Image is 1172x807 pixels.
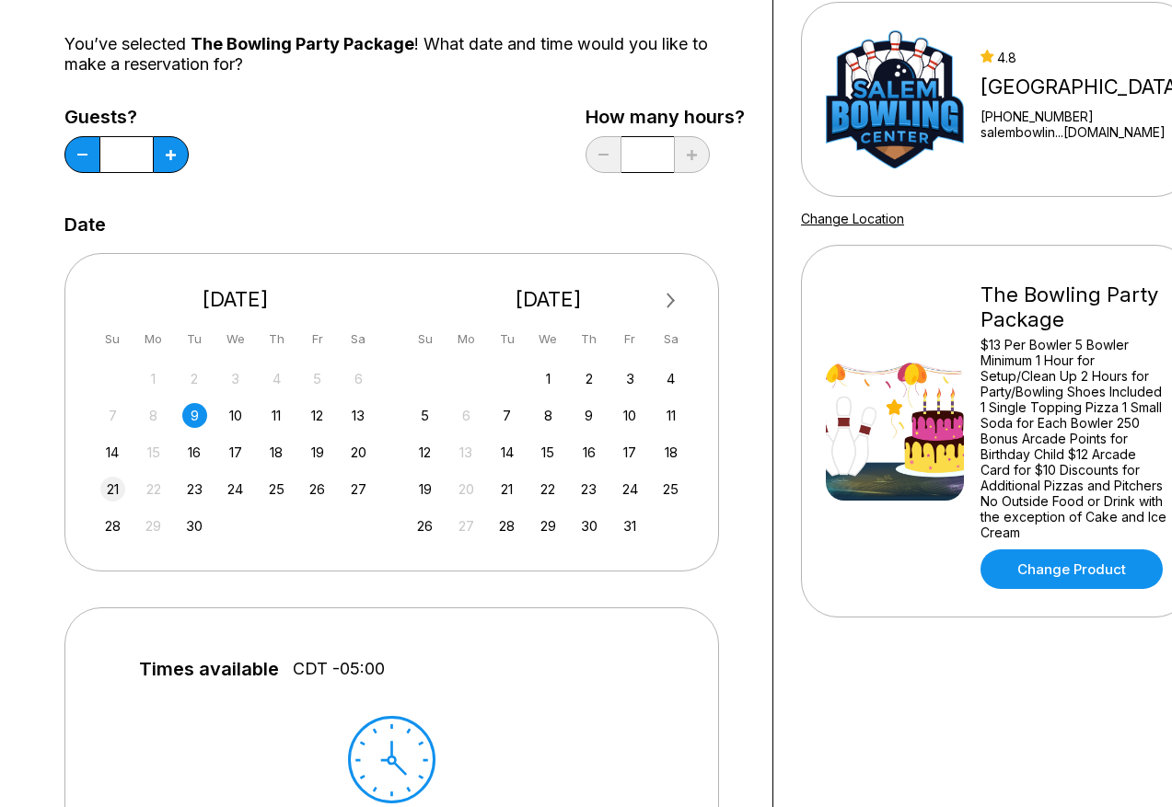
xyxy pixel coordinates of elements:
div: Not available Wednesday, September 3rd, 2025 [223,366,248,391]
div: We [223,327,248,352]
div: Choose Wednesday, October 8th, 2025 [536,403,561,428]
div: Choose Tuesday, September 23rd, 2025 [182,477,207,501]
div: Choose Friday, October 17th, 2025 [618,440,643,465]
div: Choose Saturday, September 13th, 2025 [346,403,371,428]
div: Choose Tuesday, October 21st, 2025 [494,477,519,501]
div: Choose Sunday, October 12th, 2025 [412,440,437,465]
a: Change Product [981,549,1163,589]
div: Choose Friday, October 10th, 2025 [618,403,643,428]
div: Not available Friday, September 5th, 2025 [305,366,330,391]
div: Choose Wednesday, October 15th, 2025 [536,440,561,465]
div: Choose Thursday, October 16th, 2025 [576,440,601,465]
div: Choose Wednesday, September 24th, 2025 [223,477,248,501]
div: [DATE] [93,287,378,312]
div: Choose Thursday, September 11th, 2025 [264,403,289,428]
div: Fr [305,327,330,352]
div: Choose Sunday, September 14th, 2025 [100,440,125,465]
div: Mo [141,327,166,352]
div: Not available Thursday, September 4th, 2025 [264,366,289,391]
img: The Bowling Party Package [826,363,964,501]
div: Choose Tuesday, September 9th, 2025 [182,403,207,428]
div: Choose Sunday, October 5th, 2025 [412,403,437,428]
div: Choose Friday, October 3rd, 2025 [618,366,643,391]
div: Choose Tuesday, October 14th, 2025 [494,440,519,465]
div: Not available Monday, September 22nd, 2025 [141,477,166,501]
div: You’ve selected ! What date and time would you like to make a reservation for? [64,34,745,75]
div: Choose Sunday, October 19th, 2025 [412,477,437,501]
div: Choose Sunday, October 26th, 2025 [412,513,437,538]
div: Not available Monday, September 29th, 2025 [141,513,166,538]
span: CDT -05:00 [293,659,385,679]
div: Su [412,327,437,352]
div: Not available Tuesday, September 2nd, 2025 [182,366,207,391]
label: Date [64,214,106,235]
div: Choose Wednesday, October 29th, 2025 [536,513,561,538]
div: Not available Saturday, September 6th, 2025 [346,366,371,391]
div: Mo [454,327,479,352]
div: Choose Tuesday, September 30th, 2025 [182,513,207,538]
div: Choose Thursday, September 18th, 2025 [264,440,289,465]
div: Not available Monday, September 15th, 2025 [141,440,166,465]
div: Choose Saturday, September 20th, 2025 [346,440,371,465]
span: The Bowling Party Package [191,34,414,53]
div: Sa [346,327,371,352]
div: The Bowling Party Package [981,282,1167,332]
div: Choose Thursday, September 25th, 2025 [264,477,289,501]
div: Choose Friday, September 26th, 2025 [305,477,330,501]
div: $13 Per Bowler 5 Bowler Minimum 1 Hour for Setup/Clean Up 2 Hours for Party/Bowling Shoes Include... [981,337,1167,540]
div: Tu [494,327,519,352]
div: Choose Wednesday, October 1st, 2025 [536,366,561,391]
div: Choose Saturday, October 4th, 2025 [658,366,683,391]
div: Th [576,327,601,352]
div: Th [264,327,289,352]
div: Choose Tuesday, September 16th, 2025 [182,440,207,465]
div: Not available Monday, October 6th, 2025 [454,403,479,428]
div: Not available Monday, October 27th, 2025 [454,513,479,538]
div: [DATE] [406,287,691,312]
a: Change Location [801,211,904,226]
div: Not available Monday, October 20th, 2025 [454,477,479,501]
div: Choose Thursday, October 23rd, 2025 [576,477,601,501]
span: Times available [139,659,279,679]
div: Not available Monday, October 13th, 2025 [454,440,479,465]
div: Choose Sunday, September 21st, 2025 [100,477,125,501]
div: We [536,327,561,352]
div: Sa [658,327,683,352]
div: Choose Friday, September 12th, 2025 [305,403,330,428]
div: Tu [182,327,207,352]
div: Choose Friday, October 31st, 2025 [618,513,643,538]
div: Choose Saturday, October 18th, 2025 [658,440,683,465]
div: Choose Wednesday, September 10th, 2025 [223,403,248,428]
label: Guests? [64,107,189,127]
div: Choose Saturday, October 25th, 2025 [658,477,683,501]
div: Not available Monday, September 1st, 2025 [141,366,166,391]
div: month 2025-10 [411,364,687,538]
div: Choose Thursday, October 9th, 2025 [576,403,601,428]
div: Choose Saturday, September 27th, 2025 [346,477,371,501]
div: Choose Wednesday, October 22nd, 2025 [536,477,561,501]
div: Choose Tuesday, October 7th, 2025 [494,403,519,428]
img: Salem Bowling Center [826,30,964,168]
button: Next Month [656,286,686,316]
div: Not available Sunday, September 7th, 2025 [100,403,125,428]
div: Choose Saturday, October 11th, 2025 [658,403,683,428]
div: month 2025-09 [98,364,374,538]
div: Not available Monday, September 8th, 2025 [141,403,166,428]
div: Fr [618,327,643,352]
div: Choose Sunday, September 28th, 2025 [100,513,125,538]
div: Su [100,327,125,352]
div: Choose Thursday, October 2nd, 2025 [576,366,601,391]
div: Choose Tuesday, October 28th, 2025 [494,513,519,538]
div: Choose Friday, October 24th, 2025 [618,477,643,501]
label: How many hours? [586,107,745,127]
div: Choose Wednesday, September 17th, 2025 [223,440,248,465]
div: Choose Friday, September 19th, 2025 [305,440,330,465]
div: Choose Thursday, October 30th, 2025 [576,513,601,538]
